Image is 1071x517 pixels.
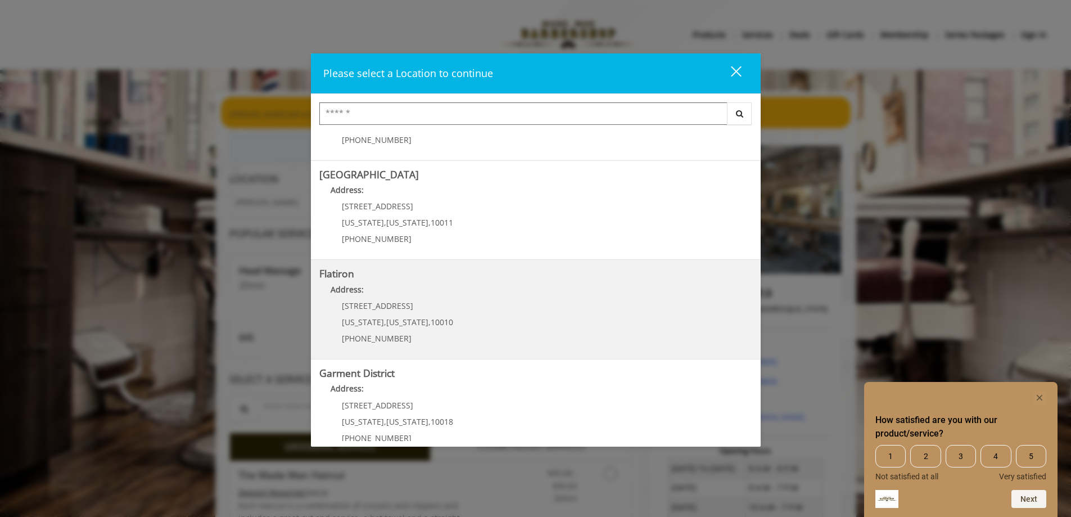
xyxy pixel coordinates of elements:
span: [US_STATE] [342,217,384,228]
span: [STREET_ADDRESS] [342,201,413,212]
div: Center Select [319,102,752,131]
button: Next question [1011,490,1046,508]
button: Hide survey [1033,391,1046,404]
span: [STREET_ADDRESS] [342,400,413,411]
span: 3 [946,445,976,467]
b: Garment District [319,366,395,380]
b: Address: [331,185,364,195]
b: Address: [331,284,364,295]
span: [US_STATE] [386,217,428,228]
div: close dialog [718,65,740,82]
span: [PHONE_NUMBER] [342,433,412,443]
span: , [428,317,431,327]
span: 10010 [431,317,453,327]
span: , [384,217,386,228]
span: [US_STATE] [342,317,384,327]
span: , [428,217,431,228]
i: Search button [733,110,746,118]
span: 2 [910,445,941,467]
h2: How satisfied are you with our product/service? Select an option from 1 to 5, with 1 being Not sa... [875,413,1046,440]
span: Not satisfied at all [875,472,938,481]
input: Search Center [319,102,727,125]
span: [US_STATE] [386,317,428,327]
b: Address: [331,383,364,394]
div: How satisfied are you with our product/service? Select an option from 1 to 5, with 1 being Not sa... [875,391,1046,508]
span: [US_STATE] [386,416,428,427]
span: 4 [980,445,1011,467]
b: [GEOGRAPHIC_DATA] [319,168,419,181]
span: 10011 [431,217,453,228]
span: Please select a Location to continue [323,66,493,80]
span: , [384,317,386,327]
span: 10018 [431,416,453,427]
span: Very satisfied [999,472,1046,481]
span: 1 [875,445,906,467]
span: 5 [1016,445,1046,467]
span: [PHONE_NUMBER] [342,333,412,344]
span: , [384,416,386,427]
div: How satisfied are you with our product/service? Select an option from 1 to 5, with 1 being Not sa... [875,445,1046,481]
span: [STREET_ADDRESS] [342,300,413,311]
span: [PHONE_NUMBER] [342,233,412,244]
span: [PHONE_NUMBER] [342,134,412,145]
span: , [428,416,431,427]
b: Flatiron [319,267,354,280]
span: [US_STATE] [342,416,384,427]
button: close dialog [710,62,748,85]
